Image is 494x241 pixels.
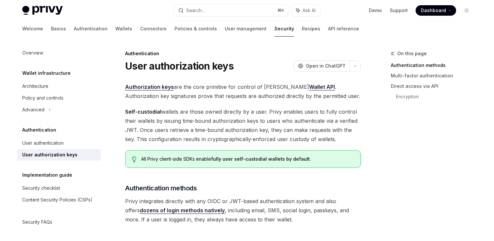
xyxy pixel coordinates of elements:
a: Architecture [17,80,101,92]
a: Policy and controls [17,92,101,104]
h5: Wallet infrastructure [22,69,71,77]
a: Connectors [140,21,167,37]
strong: Self-custodial [125,108,161,115]
div: All Privy client-side SDKs enable . [141,156,354,162]
a: Overview [17,47,101,59]
a: Dashboard [416,5,456,16]
a: dozens of login methods natively [140,207,225,214]
h5: Implementation guide [22,171,72,179]
a: Direct access via API [391,81,477,91]
button: Search...⌘K [174,5,288,16]
span: Privy integrates directly with any OIDC or JWT-based authentication system and also offers , incl... [125,197,361,224]
span: wallets are those owned directly by a user. Privy enables users to fully control their wallets by... [125,107,361,144]
div: Architecture [22,82,48,90]
a: Wallets [115,21,132,37]
a: User management [225,21,267,37]
span: are the core primitive for control of [PERSON_NAME] . Authorization key signatures prove that req... [125,82,361,101]
a: Welcome [22,21,43,37]
div: User authorization keys [22,151,77,159]
a: User authentication [17,137,101,149]
div: Search... [186,7,205,14]
div: Policy and controls [22,94,63,102]
a: Encryption [396,91,477,102]
a: Content Security Policies (CSPs) [17,194,101,206]
span: ⌘ K [277,8,284,13]
a: Support [390,7,408,14]
button: Toggle dark mode [461,5,472,16]
a: Authentication [74,21,107,37]
a: Security [274,21,294,37]
img: light logo [22,6,63,15]
span: Dashboard [421,7,446,14]
a: Authentication methods [391,60,477,71]
a: Security checklist [17,182,101,194]
span: Ask AI [303,7,316,14]
div: User authentication [22,139,64,147]
span: Authentication methods [125,184,197,193]
h1: User authorization keys [125,60,234,72]
div: Advanced [22,106,44,114]
a: Authorization keys [125,84,174,90]
a: Multi-factor authentication [391,71,477,81]
a: Security FAQs [17,216,101,228]
div: Security checklist [22,184,60,192]
a: Wallet API [309,84,335,90]
span: On this page [397,50,427,57]
div: Authentication [125,50,361,57]
button: Ask AI [291,5,320,16]
a: Policies & controls [174,21,217,37]
h5: Authentication [22,126,56,134]
strong: fully user self-custodial wallets by default [211,156,310,162]
svg: Tip [132,156,137,162]
div: Overview [22,49,43,57]
a: API reference [328,21,359,37]
a: Demo [369,7,382,14]
a: Basics [51,21,66,37]
a: User authorization keys [17,149,101,161]
a: Recipes [302,21,320,37]
span: Open in ChatGPT [306,63,346,69]
div: Security FAQs [22,218,52,226]
button: Open in ChatGPT [294,60,350,72]
div: Content Security Policies (CSPs) [22,196,92,204]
